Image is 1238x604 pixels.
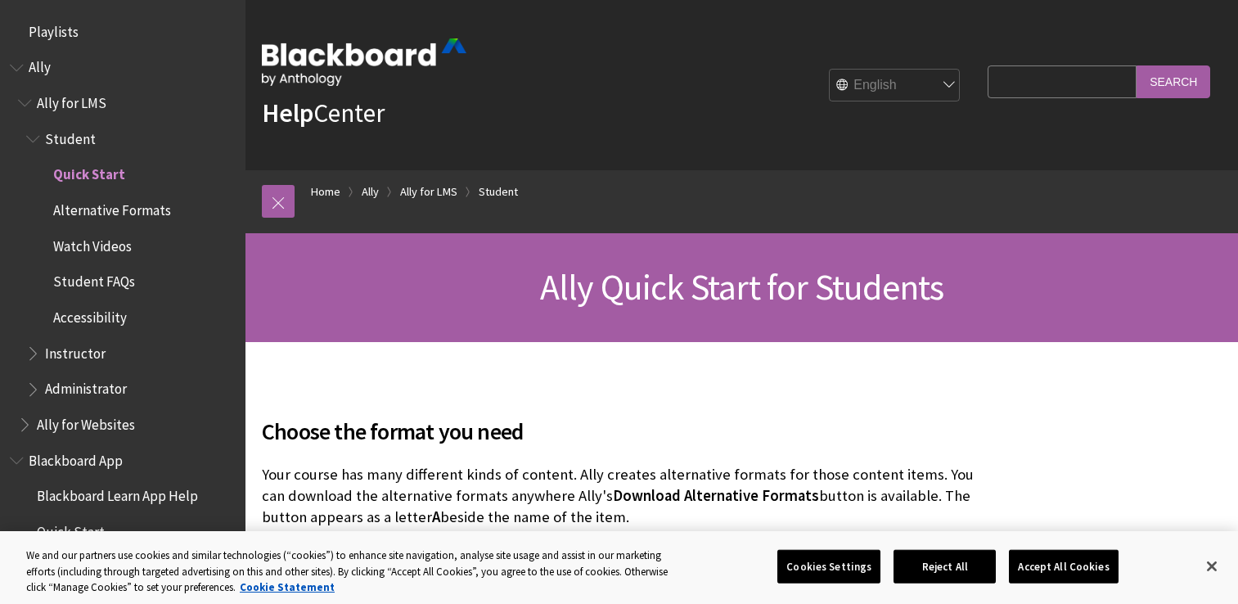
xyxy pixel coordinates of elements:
span: Choose the format you need [262,414,979,448]
a: Home [311,182,340,202]
select: Site Language Selector [830,70,961,102]
span: Watch Videos [53,232,132,255]
span: Administrator [45,376,127,398]
a: More information about your privacy, opens in a new tab [240,580,335,594]
button: Close [1194,548,1230,584]
span: Ally for Websites [37,411,135,433]
div: We and our partners use cookies and similar technologies (“cookies”) to enhance site navigation, ... [26,548,681,596]
span: Quick Start [53,161,125,183]
span: Ally Quick Start for Students [540,264,944,309]
a: Ally [362,182,379,202]
span: Alternative Formats [53,196,171,219]
button: Reject All [894,549,996,584]
span: Blackboard App [29,447,123,469]
span: Blackboard Learn App Help [37,483,198,505]
a: HelpCenter [262,97,385,129]
input: Search [1137,65,1210,97]
strong: Help [262,97,313,129]
p: Your course has many different kinds of content. Ally creates alternative formats for those conte... [262,464,979,529]
span: Ally for LMS [37,89,106,111]
nav: Book outline for Playlists [10,18,236,46]
span: Playlists [29,18,79,40]
button: Cookies Settings [777,549,880,584]
span: Accessibility [53,304,127,326]
button: Accept All Cookies [1009,549,1118,584]
a: Ally for LMS [400,182,457,202]
nav: Book outline for Anthology Ally Help [10,54,236,439]
span: Student FAQs [53,268,135,291]
img: Blackboard by Anthology [262,38,466,86]
span: Download Alternative Formats [613,486,819,505]
span: Student [45,125,96,147]
span: Ally [29,54,51,76]
span: Quick Start [37,518,105,540]
span: A [432,507,440,526]
a: Student [479,182,518,202]
span: Instructor [45,340,106,362]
